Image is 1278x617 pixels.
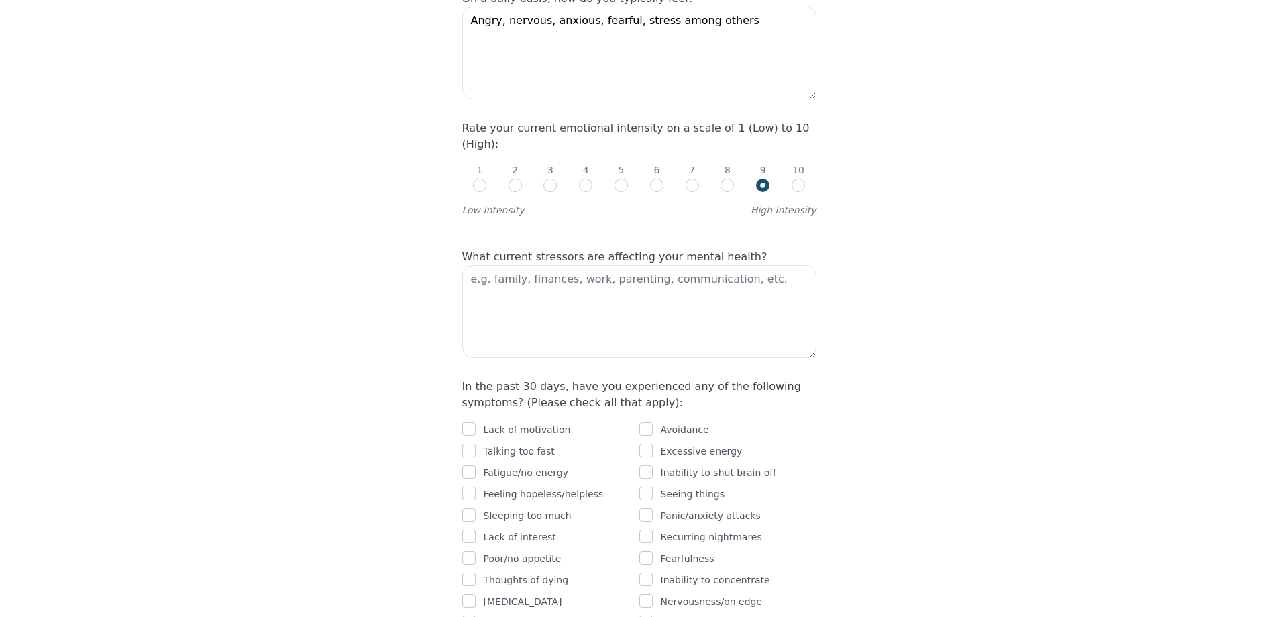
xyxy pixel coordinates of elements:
p: Lack of interest [484,529,556,545]
p: Inability to shut brain off [661,465,777,481]
p: Talking too fast [484,443,555,459]
p: 7 [689,163,695,177]
p: Panic/anxiety attacks [661,508,761,524]
p: 1 [476,163,482,177]
p: Fearfulness [661,551,714,567]
label: Rate your current emotional intensity on a scale of 1 (Low) to 10 (High): [462,122,810,150]
p: 3 [547,163,553,177]
p: Seeing things [661,486,725,502]
p: [MEDICAL_DATA] [484,594,562,610]
p: Thoughts of dying [484,572,569,588]
p: Lack of motivation [484,422,571,438]
p: Poor/no appetite [484,551,562,567]
p: 2 [512,163,518,177]
p: Fatigue/no energy [484,465,569,481]
p: 8 [725,163,731,177]
textarea: Angry, nervous, anxious, fearful, stress among others [462,7,816,99]
p: Inability to concentrate [661,572,770,588]
p: Recurring nightmares [661,529,762,545]
p: 4 [583,163,589,177]
p: 9 [760,163,766,177]
p: Sleeping too much [484,508,572,524]
label: Low Intensity [462,203,525,217]
p: Nervousness/on edge [661,594,763,610]
label: In the past 30 days, have you experienced any of the following symptoms? (Please check all that a... [462,380,801,409]
p: 5 [619,163,625,177]
p: Avoidance [661,422,709,438]
p: 6 [653,163,659,177]
p: Feeling hopeless/helpless [484,486,604,502]
p: 10 [792,163,804,177]
label: High Intensity [751,203,816,217]
label: What current stressors are affecting your mental health? [462,250,767,263]
p: Excessive energy [661,443,743,459]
